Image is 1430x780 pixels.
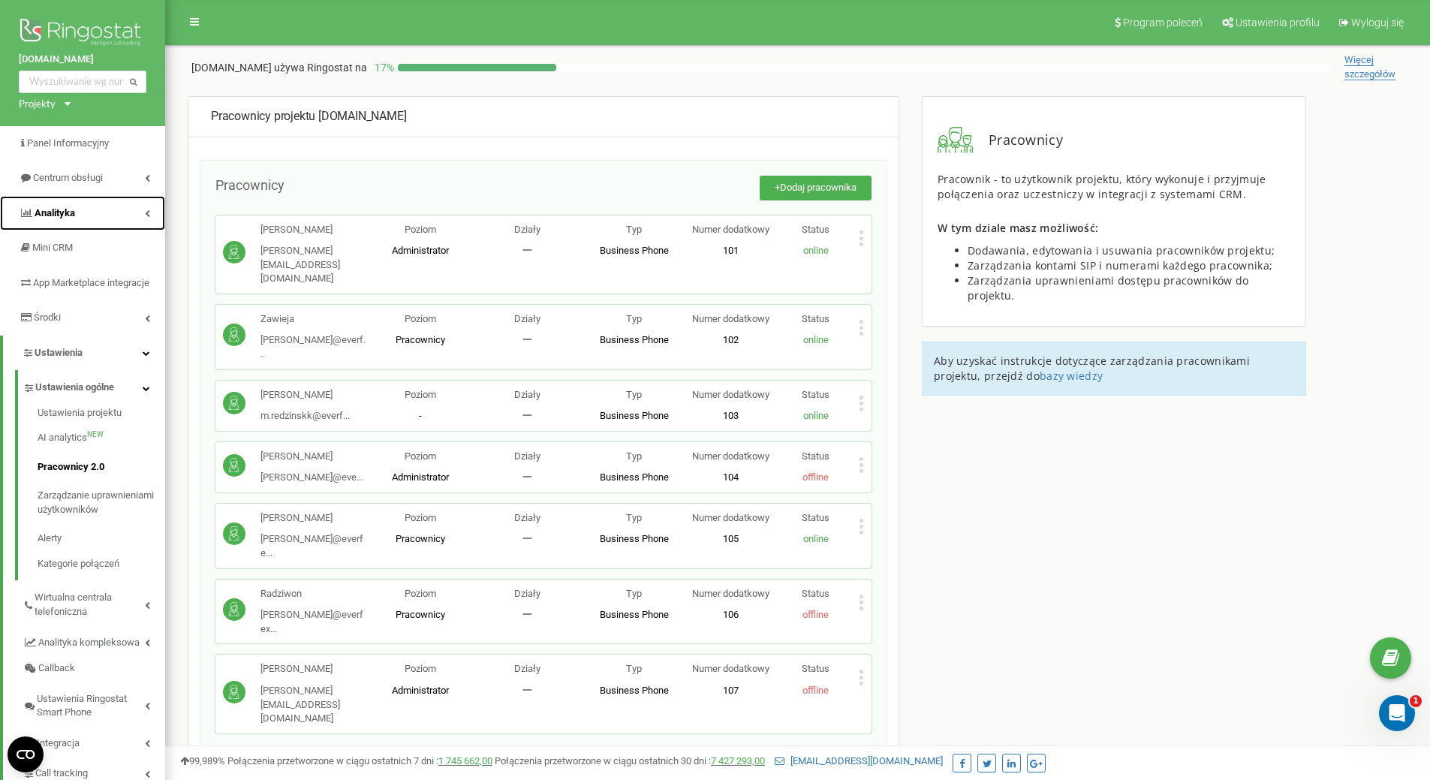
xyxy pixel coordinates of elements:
span: [PERSON_NAME]@everfe... [260,533,363,559]
span: online [803,533,829,544]
a: Pracownicy 2.0 [38,453,165,482]
span: Business Phone [600,533,669,544]
span: Numer dodatkowy [692,663,769,674]
span: [PERSON_NAME]@everf... [260,334,366,360]
p: [DOMAIN_NAME] [191,60,367,75]
span: offline [802,609,829,620]
span: Business Phone [600,334,669,345]
span: Status [802,588,829,599]
span: Status [802,389,829,400]
span: Administrator [392,685,449,696]
div: Projekty [19,97,56,111]
span: używa Ringostat na [274,62,367,74]
span: Numer dodatkowy [692,224,769,235]
span: Analityka [35,207,75,218]
span: Business Phone [600,685,669,696]
span: Aby uzyskać instrukcje dotyczące zarządzania pracownikami projektu, przejdź do [934,354,1250,383]
span: 1 [1410,695,1422,707]
span: Ustawienia profilu [1236,17,1320,29]
span: Typ [626,663,642,674]
span: Numer dodatkowy [692,588,769,599]
span: Administrator [392,471,449,483]
span: Pracownicy [396,334,445,345]
span: Typ [626,588,642,599]
span: Centrum obsługi [33,172,103,183]
a: Kategorie połączeń [38,553,165,571]
a: Ustawienia projektu [38,406,165,424]
p: 101 [688,244,773,258]
p: Radziwon [260,587,367,601]
p: [PERSON_NAME] [260,388,350,402]
p: 103 [688,409,773,423]
a: Zarządzanie uprawnieniami użytkowników [38,481,165,524]
span: Typ [626,389,642,400]
span: Połączenia przetworzone w ciągu ostatnich 30 dni : [495,755,765,766]
span: Działy [514,450,540,462]
span: Typ [626,313,642,324]
span: Pracownicy [974,131,1063,150]
div: [DOMAIN_NAME] [211,108,876,125]
span: 一 [522,533,532,544]
span: Panel Informacyjny [27,137,109,149]
span: Poziom [405,389,436,400]
a: 1 745 662,00 [438,755,492,766]
span: 一 [522,609,532,620]
span: Status [802,512,829,523]
span: online [803,334,829,345]
p: [PERSON_NAME] [260,662,367,676]
span: Środki [34,312,61,323]
span: Zarządzania kontami SIP i numerami każdego pracownika; [968,258,1272,273]
span: m.redzinskk@everf... [260,410,350,421]
span: Typ [626,512,642,523]
span: Działy [514,313,540,324]
p: - [367,409,474,423]
p: [PERSON_NAME] [260,223,367,237]
span: Callback [38,661,75,676]
span: Business Phone [600,410,669,421]
span: Status [802,313,829,324]
a: Alerty [38,524,165,553]
a: 7 427 293,00 [711,755,765,766]
span: Ustawienia [35,347,83,358]
span: 一 [522,471,532,483]
a: Wirtualna centrala telefoniczna [23,580,165,625]
span: online [803,410,829,421]
span: Pracownik - to użytkownik projektu, który wykonuje i przyjmuje połączenia oraz uczestniczy w inte... [938,172,1266,201]
a: [EMAIL_ADDRESS][DOMAIN_NAME] [775,755,943,766]
span: 一 [522,334,532,345]
a: [DOMAIN_NAME] [19,53,146,67]
span: Więcej szczegółów [1344,54,1395,80]
span: Business Phone [600,471,669,483]
p: 17 % [367,60,398,75]
span: Poziom [405,450,436,462]
span: App Marketplace integracje [33,277,149,288]
span: online [803,245,829,256]
span: Połączenia przetworzone w ciągu ostatnich 7 dni : [227,755,492,766]
input: Wyszukiwanie wg numeru [19,71,146,93]
span: Pracownicy projektu [211,109,315,123]
span: Działy [514,389,540,400]
p: [PERSON_NAME] [260,450,363,464]
span: offline [802,471,829,483]
span: bazy wiedzy [1040,369,1103,383]
button: +Dodaj pracownika [760,176,872,200]
span: Program poleceń [1123,17,1203,29]
span: Poziom [405,313,436,324]
span: W tym dziale masz możliwość: [938,221,1098,235]
iframe: Intercom live chat [1379,695,1415,731]
p: 107 [688,684,773,698]
span: Numer dodatkowy [692,313,769,324]
p: 102 [688,333,773,348]
p: 104 [688,471,773,485]
span: Zarządzania uprawnieniami dostępu pracowników do projektu. [968,273,1248,303]
span: Typ [626,450,642,462]
a: AI analyticsNEW [38,423,165,453]
span: offline [802,685,829,696]
span: Poziom [405,512,436,523]
span: Business Phone [600,245,669,256]
span: Dodaj pracownika [780,182,856,193]
span: Status [802,663,829,674]
span: [PERSON_NAME][EMAIL_ADDRESS][DOMAIN_NAME] [260,245,340,284]
a: Callback [23,655,165,682]
img: Ringostat logo [19,15,146,53]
